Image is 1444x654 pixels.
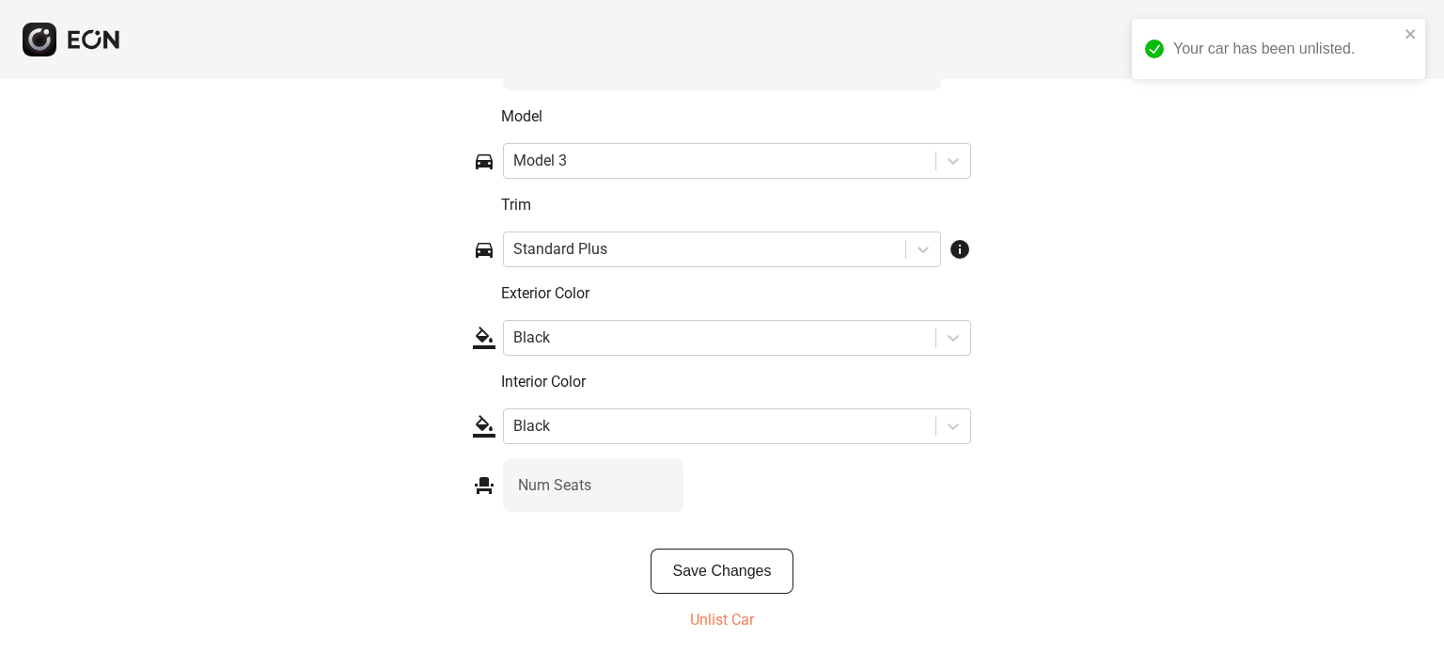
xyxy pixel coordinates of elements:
button: close [1405,26,1418,41]
p: Model [501,105,971,128]
span: format_color_fill [473,327,495,349]
span: event_seat [473,474,495,497]
p: Unlist Car [690,609,754,631]
span: directions_car [473,238,495,261]
p: Exterior Color [501,282,971,305]
p: Trim [501,194,971,216]
span: info [949,238,971,261]
div: Your car has been unlisted. [1173,38,1399,60]
span: directions_car [473,150,495,172]
p: Interior Color [501,371,971,393]
button: Save Changes [651,549,794,594]
span: format_color_fill [473,415,495,438]
label: Num Seats [518,474,591,497]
